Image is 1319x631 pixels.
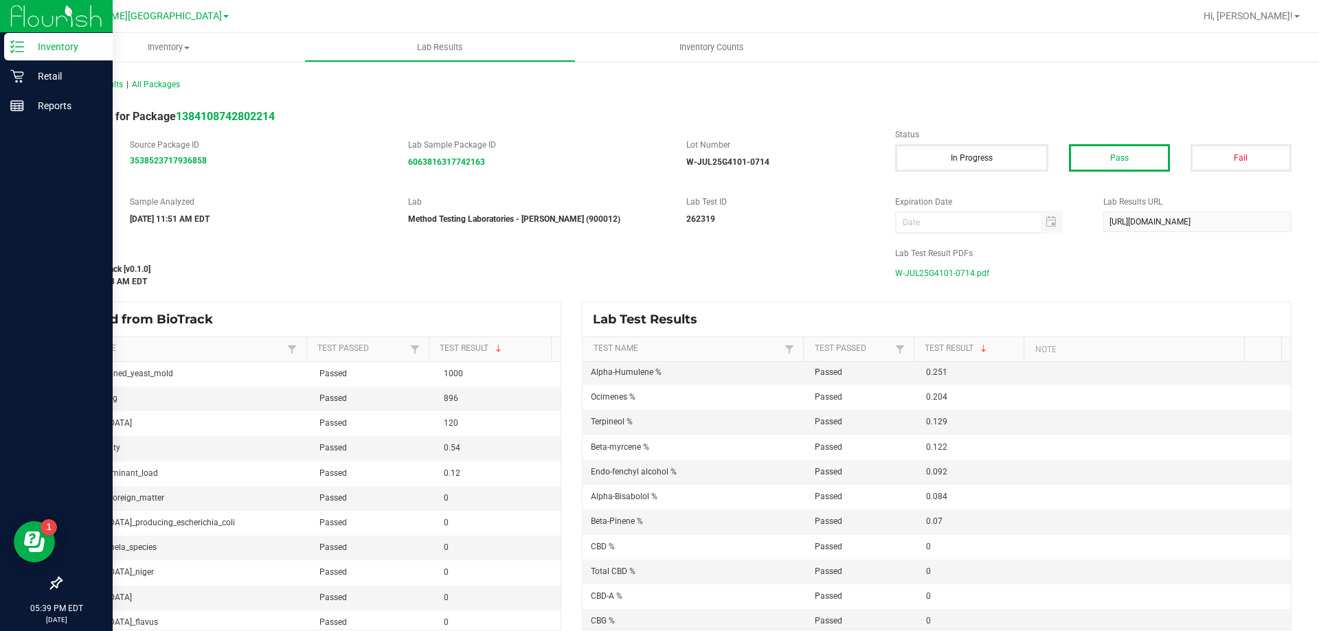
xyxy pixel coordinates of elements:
[69,617,158,627] span: [MEDICAL_DATA]_flavus
[686,196,875,208] label: Lab Test ID
[593,312,708,327] span: Lab Test Results
[398,41,482,54] span: Lab Results
[591,392,635,402] span: Ocimenes %
[319,542,347,552] span: Passed
[444,393,458,403] span: 896
[493,343,504,354] span: Sortable
[444,593,449,602] span: 0
[319,418,347,428] span: Passed
[815,591,842,601] span: Passed
[69,542,157,552] span: any_salmonela_species
[591,542,615,551] span: CBD %
[284,341,300,358] a: Filter
[69,369,173,378] span: total_combined_yeast_mold
[926,367,947,377] span: 0.251
[319,369,347,378] span: Passed
[661,41,763,54] span: Inventory Counts
[815,542,842,551] span: Passed
[895,128,1292,141] label: Status
[815,343,892,354] a: Test PassedSortable
[176,110,275,123] a: 1384108742802214
[24,97,106,114] p: Reports
[407,341,423,358] a: Filter
[444,518,449,527] span: 0
[594,343,781,354] a: Test NameSortable
[1191,144,1292,172] button: Fail
[52,10,222,22] span: [PERSON_NAME][GEOGRAPHIC_DATA]
[926,442,947,452] span: 0.122
[71,312,223,327] span: Synced from BioTrack
[444,542,449,552] span: 0
[10,69,24,83] inline-svg: Retail
[815,392,842,402] span: Passed
[895,144,1048,172] button: In Progress
[10,40,24,54] inline-svg: Inventory
[319,468,347,478] span: Passed
[408,139,666,151] label: Lab Sample Package ID
[60,110,275,123] span: Lab Result for Package
[33,41,304,54] span: Inventory
[926,467,947,477] span: 0.092
[815,566,842,576] span: Passed
[926,542,931,551] span: 0
[319,493,347,503] span: Passed
[24,38,106,55] p: Inventory
[926,616,931,626] span: 0
[895,247,1292,260] label: Lab Test Result PDFs
[444,443,460,452] span: 0.54
[926,516,943,526] span: 0.07
[6,615,106,625] p: [DATE]
[319,518,347,527] span: Passed
[591,492,657,501] span: Alpha-Bisabolol %
[926,591,931,601] span: 0
[408,196,666,208] label: Lab
[1103,196,1292,208] label: Lab Results URL
[815,442,842,452] span: Passed
[304,33,576,62] a: Lab Results
[591,616,615,626] span: CBG %
[130,196,387,208] label: Sample Analyzed
[69,493,164,503] span: filth_feces_foreign_matter
[319,567,347,577] span: Passed
[444,418,458,428] span: 120
[815,516,842,526] span: Passed
[895,196,1083,208] label: Expiration Date
[686,214,715,224] strong: 262319
[440,343,546,354] a: Test ResultSortable
[408,214,620,224] strong: Method Testing Laboratories - [PERSON_NAME] (900012)
[130,214,210,224] strong: [DATE] 11:51 AM EDT
[444,493,449,503] span: 0
[591,516,643,526] span: Beta-Pinene %
[41,519,57,536] iframe: Resource center unread badge
[895,263,989,284] span: W-JUL25G4101-0714.pdf
[444,468,460,478] span: 0.12
[591,467,677,477] span: Endo-fenchyl alcohol %
[130,139,387,151] label: Source Package ID
[926,566,931,576] span: 0
[126,80,128,89] span: |
[815,367,842,377] span: Passed
[33,33,304,62] a: Inventory
[591,442,649,452] span: Beta-myrcene %
[1204,10,1293,21] span: Hi, [PERSON_NAME]!
[815,492,842,501] span: Passed
[408,157,485,167] a: 6063816317742163
[319,617,347,627] span: Passed
[892,341,908,358] a: Filter
[444,617,449,627] span: 0
[10,99,24,113] inline-svg: Reports
[591,566,635,576] span: Total CBD %
[686,139,875,151] label: Lot Number
[60,247,875,260] label: Last Modified
[926,492,947,501] span: 0.084
[69,468,158,478] span: total_contaminant_load
[319,393,347,403] span: Passed
[978,343,989,354] span: Sortable
[926,392,947,402] span: 0.204
[591,591,622,601] span: CBD-A %
[24,68,106,84] p: Retail
[319,593,347,602] span: Passed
